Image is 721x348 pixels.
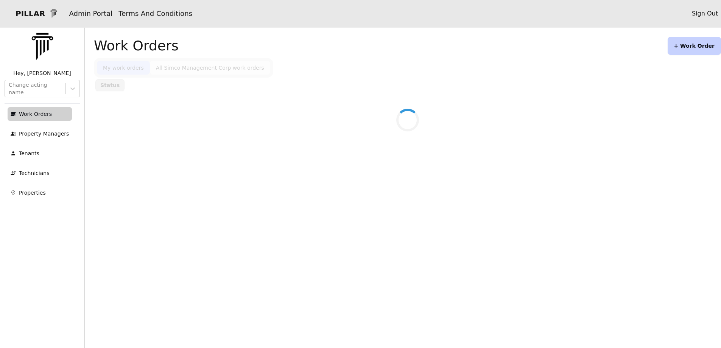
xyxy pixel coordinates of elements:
[19,130,69,137] p: Property Managers
[8,127,72,140] a: Property Managers
[668,37,721,55] button: + Work Order
[8,147,72,160] a: Tenants
[692,9,718,18] a: Sign Out
[23,28,61,66] img: PILLAR
[19,150,39,157] p: Tenants
[8,107,72,121] a: Work Orders
[48,8,59,19] img: 1
[19,169,49,177] p: Technicians
[19,189,46,197] p: Properties
[94,38,179,53] h1: Work Orders
[5,69,80,77] p: Hey, [PERSON_NAME]
[118,9,192,17] a: Terms And Conditions
[69,9,112,17] a: Admin Portal
[9,8,45,19] p: PILLAR
[19,110,52,118] p: Work Orders
[3,5,66,23] a: PILLAR
[8,186,72,200] a: Properties
[9,81,62,96] div: Change acting name
[8,166,72,180] a: Technicians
